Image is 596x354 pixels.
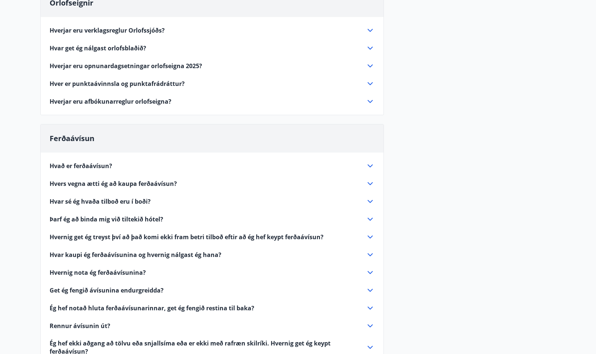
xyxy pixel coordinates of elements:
[50,304,254,312] span: Ég hef notað hluta ferðaávísunarinnar, get ég fengið restina til baka?
[50,197,151,206] span: Hvar sé ég hvaða tilboð eru í boði?
[50,215,163,223] span: Þarf ég að binda mig við tiltekið hótel?
[50,61,375,70] div: Hverjar eru opnunardagsetningar orlofseigna 2025?
[50,251,221,259] span: Hvar kaupi ég ferðaávísunina og hvernig nálgast ég hana?
[50,286,164,294] span: Get ég fengið ávísunina endurgreidda?
[50,321,375,330] div: Rennur ávísunin út?
[50,80,185,88] span: Hver er punktaávinnsla og punktafrádráttur?
[50,322,110,330] span: Rennur ávísunin út?
[50,304,375,313] div: Ég hef notað hluta ferðaávísunarinnar, get ég fengið restina til baka?
[50,97,171,106] span: Hverjar eru afbókunarreglur orlofseigna?
[50,44,375,53] div: Hvar get ég nálgast orlofsblaðið?
[50,26,165,34] span: Hverjar eru verklagsreglur Orlofssjóðs?
[50,179,375,188] div: Hvers vegna ætti ég að kaupa ferðaávísun?
[50,97,375,106] div: Hverjar eru afbókunarreglur orlofseigna?
[50,197,375,206] div: Hvar sé ég hvaða tilboð eru í boði?
[50,233,375,241] div: Hvernig get ég treyst því að það komi ekki fram betri tilboð eftir að ég hef keypt ferðaávísun?
[50,26,375,35] div: Hverjar eru verklagsreglur Orlofssjóðs?
[50,62,202,70] span: Hverjar eru opnunardagsetningar orlofseigna 2025?
[50,286,375,295] div: Get ég fengið ávísunina endurgreidda?
[50,79,375,88] div: Hver er punktaávinnsla og punktafrádráttur?
[50,44,146,52] span: Hvar get ég nálgast orlofsblaðið?
[50,233,324,241] span: Hvernig get ég treyst því að það komi ekki fram betri tilboð eftir að ég hef keypt ferðaávísun?
[50,161,375,170] div: Hvað er ferðaávísun?
[50,180,177,188] span: Hvers vegna ætti ég að kaupa ferðaávísun?
[50,268,146,277] span: Hvernig nota ég ferðaávísunina?
[50,133,94,143] span: Ferðaávísun
[50,268,375,277] div: Hvernig nota ég ferðaávísunina?
[50,162,112,170] span: Hvað er ferðaávísun?
[50,250,375,259] div: Hvar kaupi ég ferðaávísunina og hvernig nálgast ég hana?
[50,215,375,224] div: Þarf ég að binda mig við tiltekið hótel?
